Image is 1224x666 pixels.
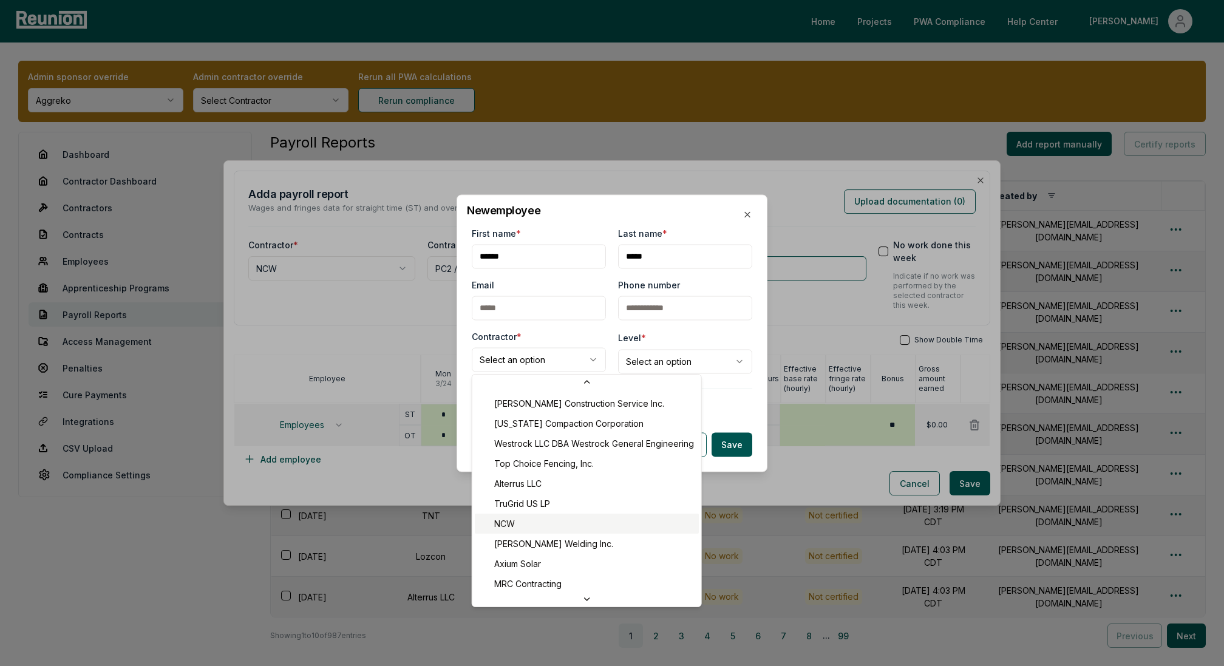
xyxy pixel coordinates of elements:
[494,577,562,590] span: MRC Contracting
[494,397,664,410] span: [PERSON_NAME] Construction Service Inc.
[494,437,694,450] span: Westrock LLC DBA Westrock General Engineering
[494,517,515,530] span: NCW
[494,457,594,470] span: Top Choice Fencing, Inc.
[494,477,542,490] span: Alterrus LLC
[494,557,541,570] span: Axium Solar
[494,417,644,430] span: [US_STATE] Compaction Corporation
[494,497,550,510] span: TruGrid US LP
[494,537,613,550] span: [PERSON_NAME] Welding Inc.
